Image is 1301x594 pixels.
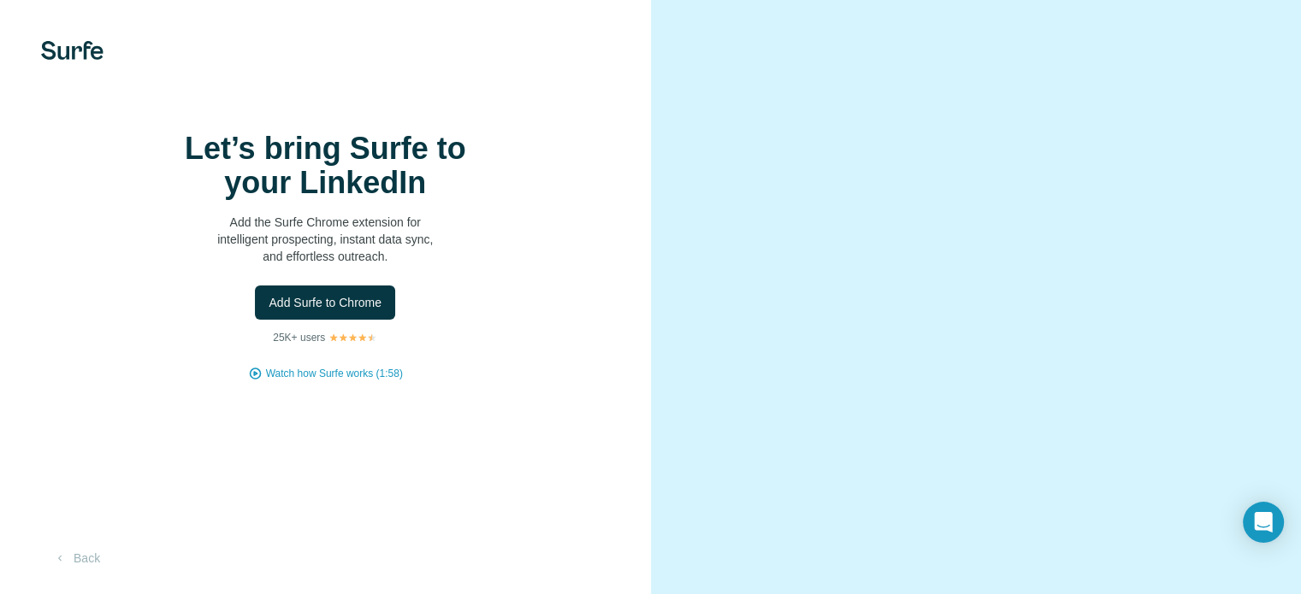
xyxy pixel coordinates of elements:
[41,41,103,60] img: Surfe's logo
[266,366,403,381] button: Watch how Surfe works (1:58)
[154,132,496,200] h1: Let’s bring Surfe to your LinkedIn
[1243,502,1284,543] div: Open Intercom Messenger
[154,214,496,265] p: Add the Surfe Chrome extension for intelligent prospecting, instant data sync, and effortless out...
[269,294,381,311] span: Add Surfe to Chrome
[328,332,377,343] img: Rating Stars
[41,543,112,573] button: Back
[273,330,325,345] p: 25K+ users
[255,285,395,320] button: Add Surfe to Chrome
